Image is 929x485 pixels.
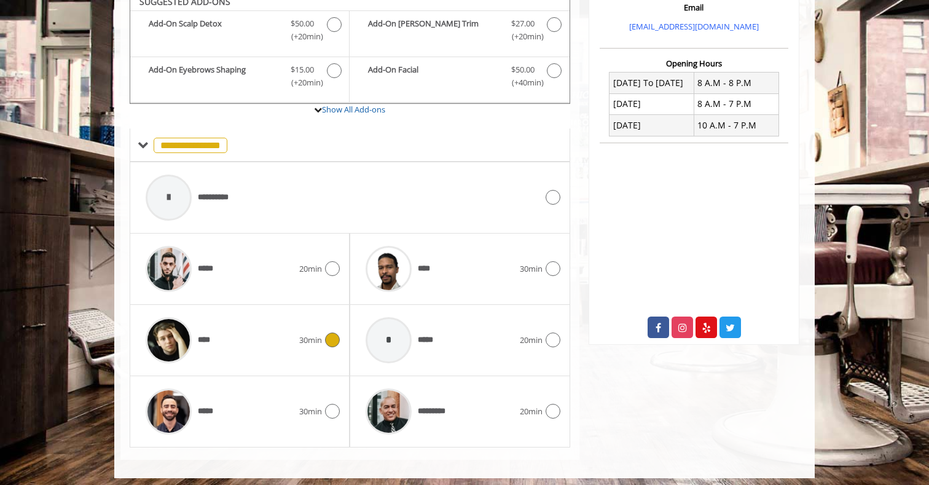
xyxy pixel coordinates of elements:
[368,63,498,89] b: Add-On Facial
[600,59,788,68] h3: Opening Hours
[136,63,343,92] label: Add-On Eyebrows Shaping
[694,115,778,136] td: 10 A.M - 7 P.M
[284,30,321,43] span: (+20min )
[520,334,543,347] span: 20min
[136,17,343,46] label: Add-On Scalp Detox
[299,334,322,347] span: 30min
[610,115,694,136] td: [DATE]
[511,63,535,76] span: $50.00
[629,21,759,32] a: [EMAIL_ADDRESS][DOMAIN_NAME]
[603,3,785,12] h3: Email
[149,17,278,43] b: Add-On Scalp Detox
[356,63,563,92] label: Add-On Facial
[504,30,541,43] span: (+20min )
[291,17,314,30] span: $50.00
[149,63,278,89] b: Add-On Eyebrows Shaping
[520,405,543,418] span: 20min
[694,73,778,93] td: 8 A.M - 8 P.M
[511,17,535,30] span: $27.00
[368,17,498,43] b: Add-On [PERSON_NAME] Trim
[291,63,314,76] span: $15.00
[520,262,543,275] span: 30min
[299,405,322,418] span: 30min
[356,17,563,46] label: Add-On Beard Trim
[284,76,321,89] span: (+20min )
[504,76,541,89] span: (+40min )
[694,93,778,114] td: 8 A.M - 7 P.M
[322,104,385,115] a: Show All Add-ons
[610,93,694,114] td: [DATE]
[610,73,694,93] td: [DATE] To [DATE]
[299,262,322,275] span: 20min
